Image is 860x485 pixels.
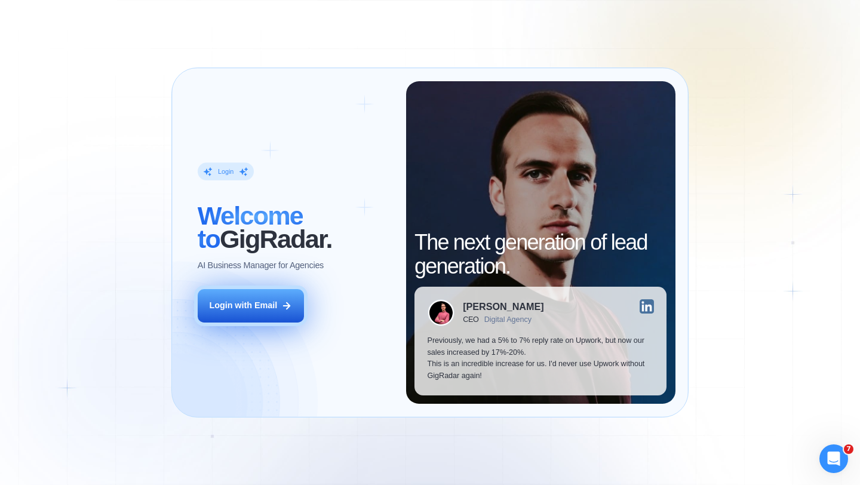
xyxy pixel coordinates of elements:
[463,302,543,311] div: [PERSON_NAME]
[198,289,304,323] button: Login with Email
[819,444,848,473] iframe: Intercom live chat
[484,315,532,324] div: Digital Agency
[428,335,654,382] p: Previously, we had a 5% to 7% reply rate on Upwork, but now our sales increased by 17%-20%. This ...
[198,204,393,251] h2: ‍ GigRadar.
[218,167,234,176] div: Login
[414,231,666,278] h2: The next generation of lead generation.
[198,260,324,272] p: AI Business Manager for Agencies
[844,444,853,454] span: 7
[198,201,303,254] span: Welcome to
[209,300,277,312] div: Login with Email
[463,315,479,324] div: CEO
